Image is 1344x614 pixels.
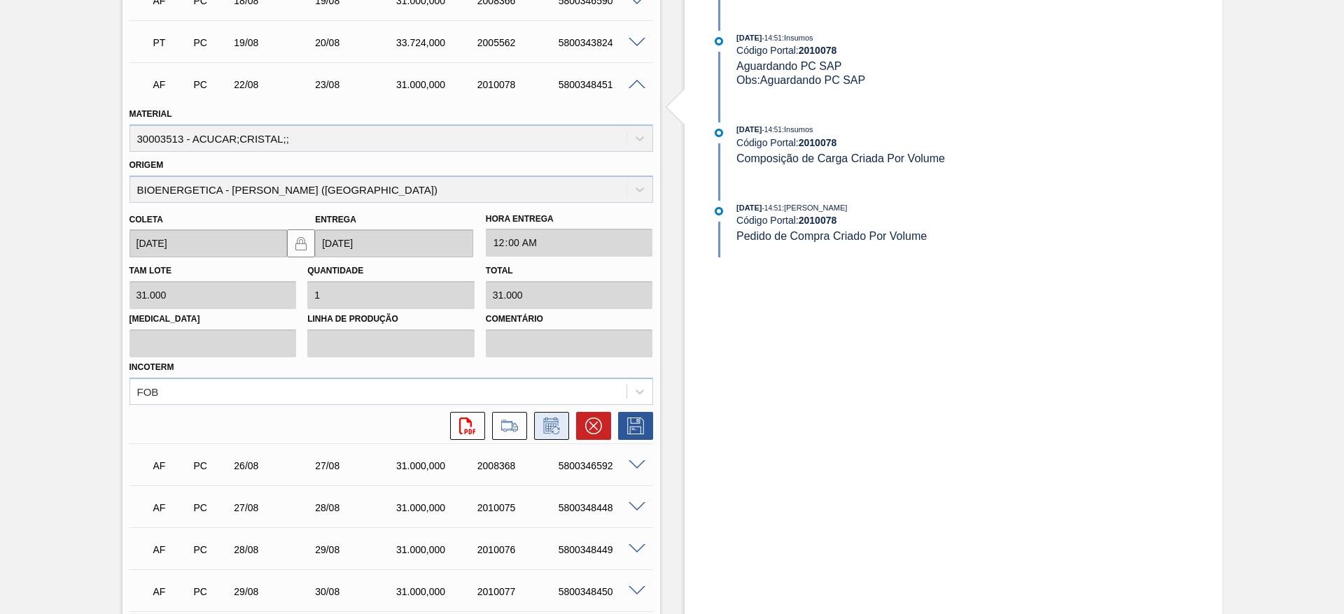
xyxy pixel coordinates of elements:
[736,137,1069,148] div: Código Portal:
[393,460,484,471] div: 31.000,000
[311,502,402,513] div: 28/08/2025
[715,129,723,137] img: atual
[153,586,188,597] p: AF
[311,79,402,90] div: 23/08/2025
[782,204,848,212] span: : [PERSON_NAME]
[129,362,174,372] label: Incoterm
[150,576,192,607] div: Aguardando Faturamento
[315,215,356,224] label: Entrega
[736,60,841,72] span: Aguardando PC SAP
[762,34,782,42] span: - 14:51
[230,79,321,90] div: 22/08/2025
[315,229,473,257] input: dd/mm/yyyy
[736,45,1069,56] div: Código Portal:
[527,412,569,440] div: Informar alteração no pedido
[150,27,192,58] div: Pedido em Trânsito
[736,215,1069,226] div: Código Portal:
[129,266,171,276] label: Tam lote
[153,460,188,471] p: AF
[153,79,188,90] p: AF
[230,460,321,471] div: 26/08/2025
[736,125,762,134] span: [DATE]
[736,230,927,242] span: Pedido de Compra Criado Por Volume
[393,79,484,90] div: 31.000,000
[555,460,646,471] div: 5800346592
[153,37,188,48] p: PT
[129,229,288,257] input: dd/mm/yyyy
[129,309,297,329] label: [MEDICAL_DATA]
[486,309,653,329] label: Comentário
[715,207,723,215] img: atual
[762,204,782,212] span: - 14:51
[474,586,565,597] div: 2010077
[190,79,232,90] div: Pedido de Compra
[311,544,402,555] div: 29/08/2025
[150,534,192,565] div: Aguardando Faturamento
[393,586,484,597] div: 31.000,000
[762,126,782,134] span: - 14:51
[736,34,762,42] span: [DATE]
[736,204,762,212] span: [DATE]
[153,544,188,555] p: AF
[393,37,484,48] div: 33.724,000
[782,125,813,134] span: : Insumos
[555,586,646,597] div: 5800348450
[190,586,232,597] div: Pedido de Compra
[393,544,484,555] div: 31.000,000
[129,215,163,224] label: Coleta
[311,460,402,471] div: 27/08/2025
[311,586,402,597] div: 30/08/2025
[555,502,646,513] div: 5800348448
[474,544,565,555] div: 2010076
[190,544,232,555] div: Pedido de Compra
[311,37,402,48] div: 20/08/2025
[555,37,646,48] div: 5800343824
[190,460,232,471] div: Pedido de Compra
[230,37,321,48] div: 19/08/2025
[555,79,646,90] div: 5800348451
[474,460,565,471] div: 2008368
[555,544,646,555] div: 5800348449
[150,492,192,523] div: Aguardando Faturamento
[153,502,188,513] p: AF
[230,544,321,555] div: 28/08/2025
[474,502,565,513] div: 2010075
[293,235,309,252] img: locked
[486,209,653,229] label: Hora Entrega
[799,45,837,56] strong: 2010078
[474,37,565,48] div: 2005562
[486,266,513,276] label: Total
[569,412,611,440] div: Cancelar pedido
[611,412,653,440] div: Salvar Pedido
[736,74,865,86] span: Obs: Aguardando PC SAP
[150,69,192,100] div: Aguardando Faturamento
[736,152,945,164] span: Composição de Carga Criada Por Volume
[393,502,484,513] div: 31.000,000
[129,160,164,170] label: Origem
[190,502,232,513] div: Pedido de Compra
[287,229,315,257] button: locked
[799,137,837,148] strong: 2010078
[474,79,565,90] div: 2010078
[782,34,813,42] span: : Insumos
[443,412,485,440] div: Abrir arquivo PDF
[190,37,232,48] div: Pedido de Compra
[230,586,321,597] div: 29/08/2025
[307,309,475,329] label: Linha de Produção
[129,109,172,119] label: Material
[137,385,159,397] div: FOB
[485,412,527,440] div: Ir para Composição de Carga
[230,502,321,513] div: 27/08/2025
[150,450,192,481] div: Aguardando Faturamento
[799,215,837,226] strong: 2010078
[715,37,723,45] img: atual
[307,266,363,276] label: Quantidade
